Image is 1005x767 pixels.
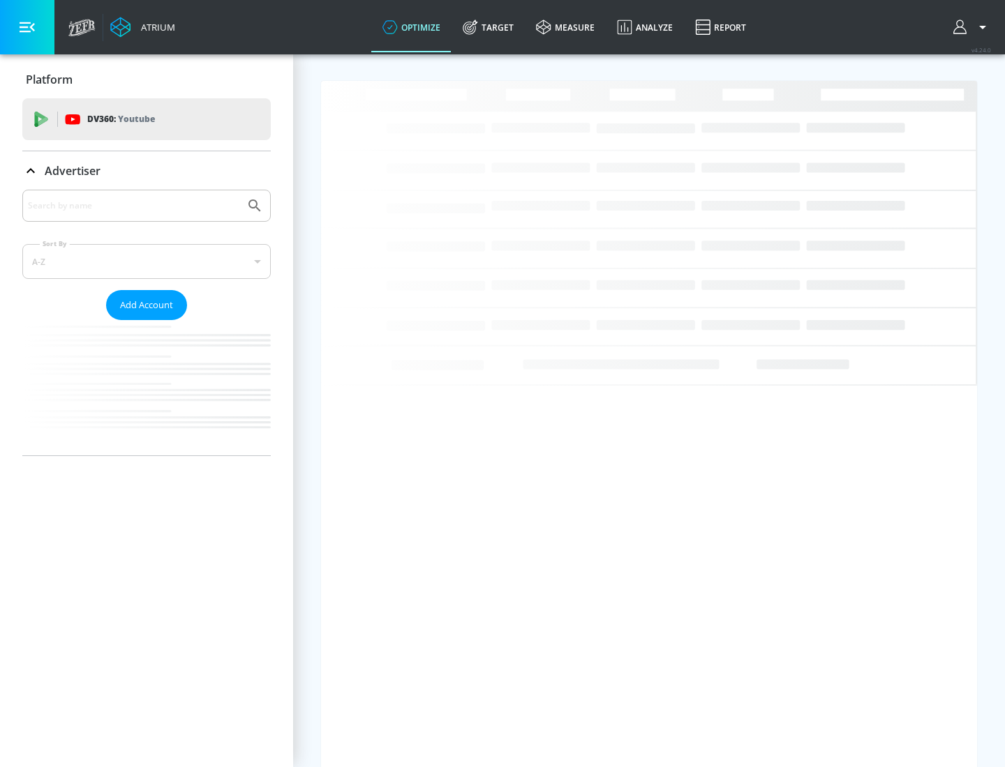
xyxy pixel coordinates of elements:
a: optimize [371,2,452,52]
span: Add Account [120,297,173,313]
span: v 4.24.0 [971,46,991,54]
div: Advertiser [22,151,271,190]
nav: list of Advertiser [22,320,271,455]
button: Add Account [106,290,187,320]
label: Sort By [40,239,70,248]
a: Target [452,2,525,52]
div: A-Z [22,244,271,279]
a: Analyze [606,2,684,52]
div: Advertiser [22,190,271,455]
p: Platform [26,72,73,87]
p: Youtube [118,112,155,126]
div: DV360: Youtube [22,98,271,140]
div: Platform [22,60,271,99]
div: Atrium [135,21,175,33]
a: Atrium [110,17,175,38]
input: Search by name [28,197,239,215]
p: Advertiser [45,163,100,179]
a: measure [525,2,606,52]
p: DV360: [87,112,155,127]
a: Report [684,2,757,52]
